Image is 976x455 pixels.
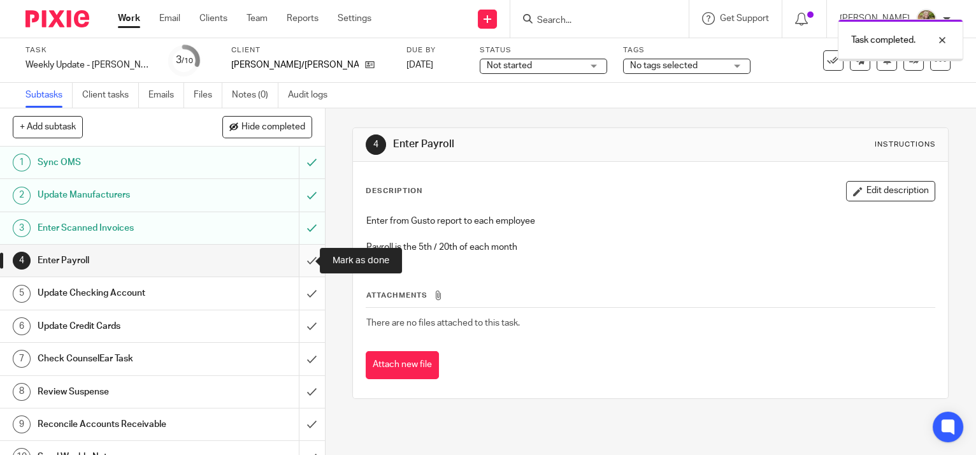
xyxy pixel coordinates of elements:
h1: Update Checking Account [38,284,203,303]
h1: Update Manufacturers [38,185,203,205]
div: 8 [13,383,31,401]
h1: Enter Scanned Invoices [38,219,203,238]
h1: Enter Payroll [38,251,203,270]
h1: Reconcile Accounts Receivable [38,415,203,434]
label: Task [25,45,153,55]
div: Instructions [874,140,935,150]
h1: Enter Payroll [393,138,678,151]
div: Weekly Update - [PERSON_NAME] [25,59,153,71]
div: Weekly Update - LaBorde [25,59,153,71]
span: Hide completed [241,122,305,133]
span: No tags selected [630,61,698,70]
label: Status [480,45,607,55]
div: 9 [13,415,31,433]
div: 3 [176,53,193,68]
div: 7 [13,350,31,368]
div: 4 [13,252,31,270]
a: Audit logs [288,83,337,108]
img: Pixie [25,10,89,27]
span: Not started [487,61,532,70]
img: image.jpg [916,9,937,29]
a: Reports [287,12,319,25]
div: 1 [13,154,31,171]
h1: Review Suspense [38,382,203,401]
a: Client tasks [82,83,139,108]
div: 2 [13,187,31,205]
button: + Add subtask [13,116,83,138]
div: 3 [13,219,31,237]
p: [PERSON_NAME]/[PERSON_NAME] [231,59,359,71]
a: Clients [199,12,227,25]
a: Work [118,12,140,25]
span: [DATE] [406,61,433,69]
span: Attachments [366,292,427,299]
button: Attach new file [366,351,439,380]
button: Edit description [846,181,935,201]
a: Subtasks [25,83,73,108]
small: /10 [182,57,193,64]
span: There are no files attached to this task. [366,319,520,328]
a: Team [247,12,268,25]
p: Enter from Gusto report to each employee [366,215,935,227]
button: Hide completed [222,116,312,138]
div: 4 [366,134,386,155]
a: Emails [148,83,184,108]
p: Description [366,186,422,196]
a: Files [194,83,222,108]
h1: Update Credit Cards [38,317,203,336]
label: Due by [406,45,464,55]
h1: Sync OMS [38,153,203,172]
a: Email [159,12,180,25]
p: Task completed. [851,34,915,47]
p: Payroll is the 5th / 20th of each month [366,241,935,254]
h1: Check CounselEar Task [38,349,203,368]
div: 6 [13,317,31,335]
div: 5 [13,285,31,303]
a: Notes (0) [232,83,278,108]
a: Settings [338,12,371,25]
label: Client [231,45,391,55]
